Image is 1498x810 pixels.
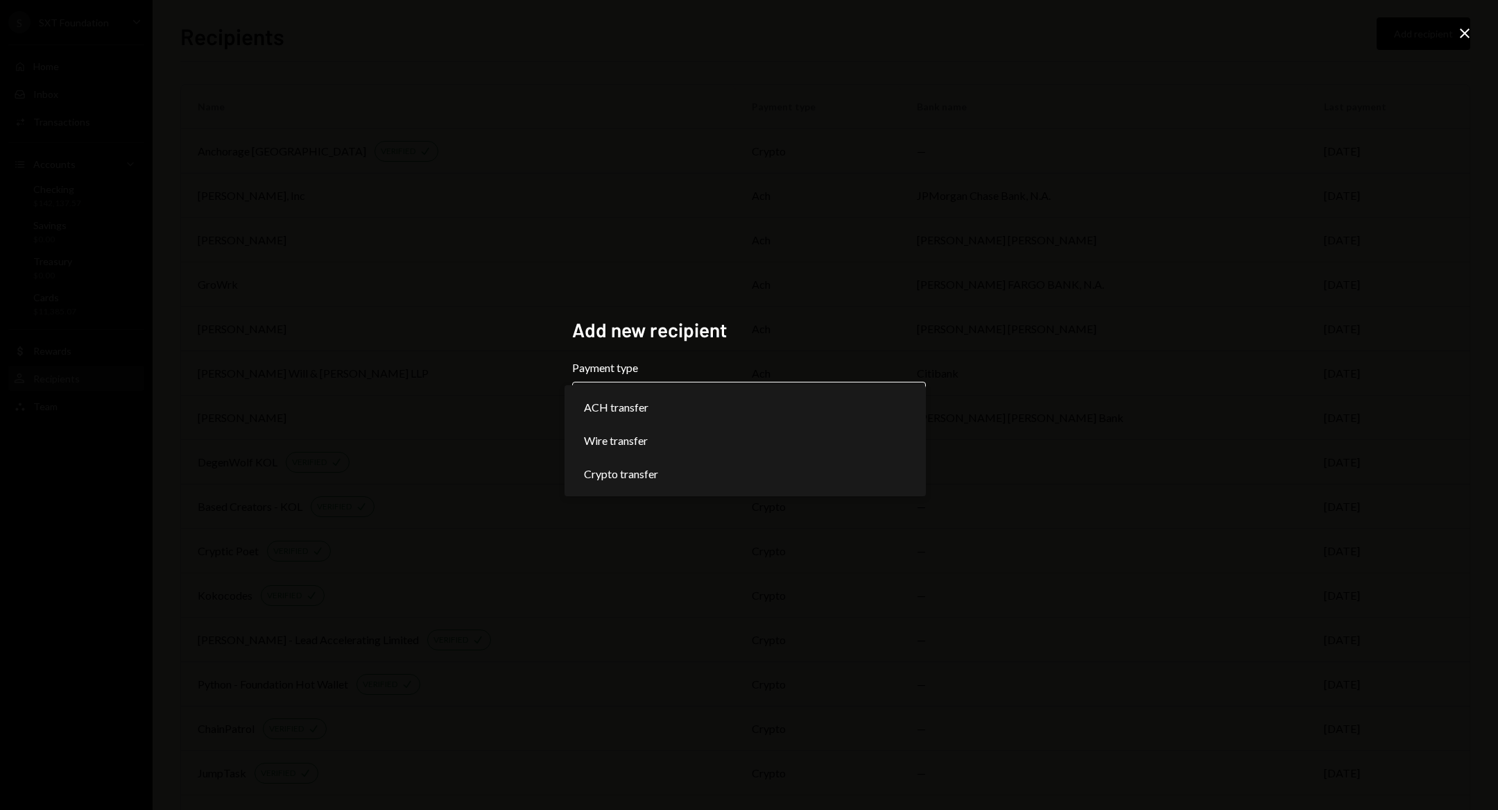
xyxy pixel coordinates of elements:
[584,432,648,449] span: Wire transfer
[572,360,926,376] label: Payment type
[584,466,658,482] span: Crypto transfer
[584,399,648,416] span: ACH transfer
[572,382,926,421] button: Payment type
[572,317,926,344] h2: Add new recipient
